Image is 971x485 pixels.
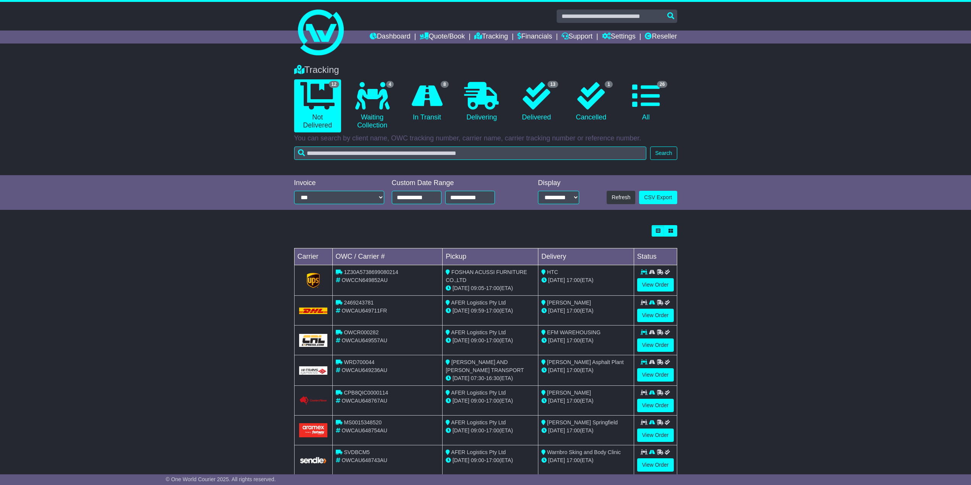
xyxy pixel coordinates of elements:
td: OWC / Carrier # [332,248,443,265]
span: 17:00 [486,427,499,433]
span: 17:00 [567,308,580,314]
img: GetCarrierServiceLogo [299,456,328,464]
a: 12 Not Delivered [294,79,341,132]
span: [DATE] [548,427,565,433]
span: 17:00 [567,427,580,433]
span: FOSHAN ACUSSI FURNITURE CO.,LTD [446,269,527,283]
span: 1 [605,81,613,88]
span: AFER Logistics Pty Ltd [451,329,506,335]
div: Tracking [290,64,681,76]
span: CPB8QIC0000114 [344,390,388,396]
div: - (ETA) [446,456,535,464]
span: 09:00 [471,398,484,404]
a: 8 In Transit [403,79,450,124]
div: (ETA) [541,456,631,464]
img: Aramex.png [299,423,328,437]
span: [DATE] [452,398,469,404]
img: GetCarrierServiceLogo [307,273,320,288]
span: 09:00 [471,337,484,343]
span: AFER Logistics Pty Ltd [451,449,506,455]
span: [DATE] [452,457,469,463]
span: 17:00 [567,367,580,373]
span: OWCCN649852AU [341,277,388,283]
span: [DATE] [548,457,565,463]
span: 09:00 [471,457,484,463]
span: 17:00 [486,285,499,291]
a: 4 Waiting Collection [349,79,396,132]
span: 16:30 [486,375,499,381]
span: 17:00 [567,337,580,343]
div: - (ETA) [446,284,535,292]
div: - (ETA) [446,337,535,345]
a: 1 Cancelled [568,79,615,124]
span: 09:59 [471,308,484,314]
span: HTC [547,269,558,275]
div: Invoice [294,179,384,187]
a: Quote/Book [420,31,465,44]
a: Support [562,31,593,44]
span: 17:00 [486,337,499,343]
a: Reseller [645,31,677,44]
div: - (ETA) [446,374,535,382]
span: OWCAU649557AU [341,337,387,343]
span: SVDBCM5 [344,449,370,455]
span: AFER Logistics Pty Ltd [451,419,506,425]
span: Warnbro Sking and Body Clinic [547,449,621,455]
img: GetCarrierServiceLogo [299,366,328,375]
a: Tracking [474,31,508,44]
a: 26 All [622,79,669,124]
span: AFER Logistics Pty Ltd [451,300,506,306]
a: CSV Export [639,191,677,204]
button: Refresh [607,191,635,204]
div: (ETA) [541,427,631,435]
span: 17:00 [486,457,499,463]
span: [DATE] [452,337,469,343]
div: - (ETA) [446,397,535,405]
span: [DATE] [548,308,565,314]
span: [PERSON_NAME] [547,300,591,306]
span: 17:00 [486,398,499,404]
img: GetCarrierServiceLogo [299,334,328,347]
span: 1Z30A5738699080214 [344,269,398,275]
span: EFM WAREHOUSING [547,329,601,335]
span: 8 [441,81,449,88]
a: 13 Delivered [513,79,560,124]
span: 17:00 [567,398,580,404]
span: [DATE] [452,285,469,291]
div: Display [538,179,579,187]
span: 17:00 [486,308,499,314]
span: OWCAU648754AU [341,427,387,433]
td: Pickup [443,248,538,265]
span: OWCAU648743AU [341,457,387,463]
a: View Order [637,309,674,322]
div: (ETA) [541,276,631,284]
p: You can search by client name, OWC tracking number, carrier name, carrier tracking number or refe... [294,134,677,143]
span: 09:05 [471,285,484,291]
a: View Order [637,429,674,442]
div: - (ETA) [446,427,535,435]
span: 17:00 [567,457,580,463]
img: DHL.png [299,308,328,314]
a: Delivering [458,79,505,124]
span: [PERSON_NAME] [547,390,591,396]
a: Financials [517,31,552,44]
a: View Order [637,458,674,472]
span: 2469243781 [344,300,374,306]
div: - (ETA) [446,307,535,315]
span: OWCAU649711FR [341,308,387,314]
a: View Order [637,368,674,382]
span: 13 [547,81,558,88]
div: (ETA) [541,397,631,405]
a: View Order [637,338,674,352]
span: [PERSON_NAME] Asphalt Plant [547,359,624,365]
span: [DATE] [548,337,565,343]
td: Status [634,248,677,265]
span: 09:00 [471,427,484,433]
span: [DATE] [452,375,469,381]
span: [DATE] [548,398,565,404]
span: [PERSON_NAME] AND [PERSON_NAME] TRANSPORT [446,359,524,373]
span: OWCAU648767AU [341,398,387,404]
span: OWCR000282 [344,329,378,335]
div: (ETA) [541,337,631,345]
span: WRD700044 [344,359,374,365]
